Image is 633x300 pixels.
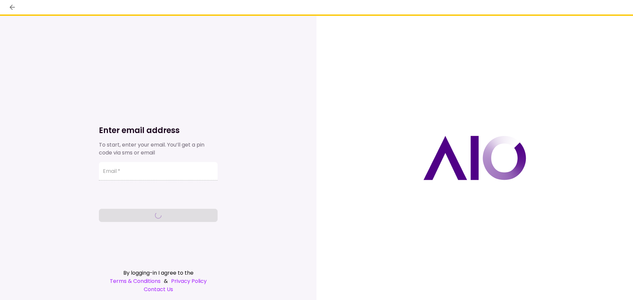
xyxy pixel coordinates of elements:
div: By logging-in I agree to the [99,269,218,277]
a: Contact Us [99,285,218,293]
img: AIO logo [423,136,526,180]
div: & [99,277,218,285]
a: Terms & Conditions [110,277,161,285]
a: Privacy Policy [171,277,207,285]
h1: Enter email address [99,125,218,136]
button: back [7,2,18,13]
div: To start, enter your email. You’ll get a pin code via sms or email [99,141,218,157]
